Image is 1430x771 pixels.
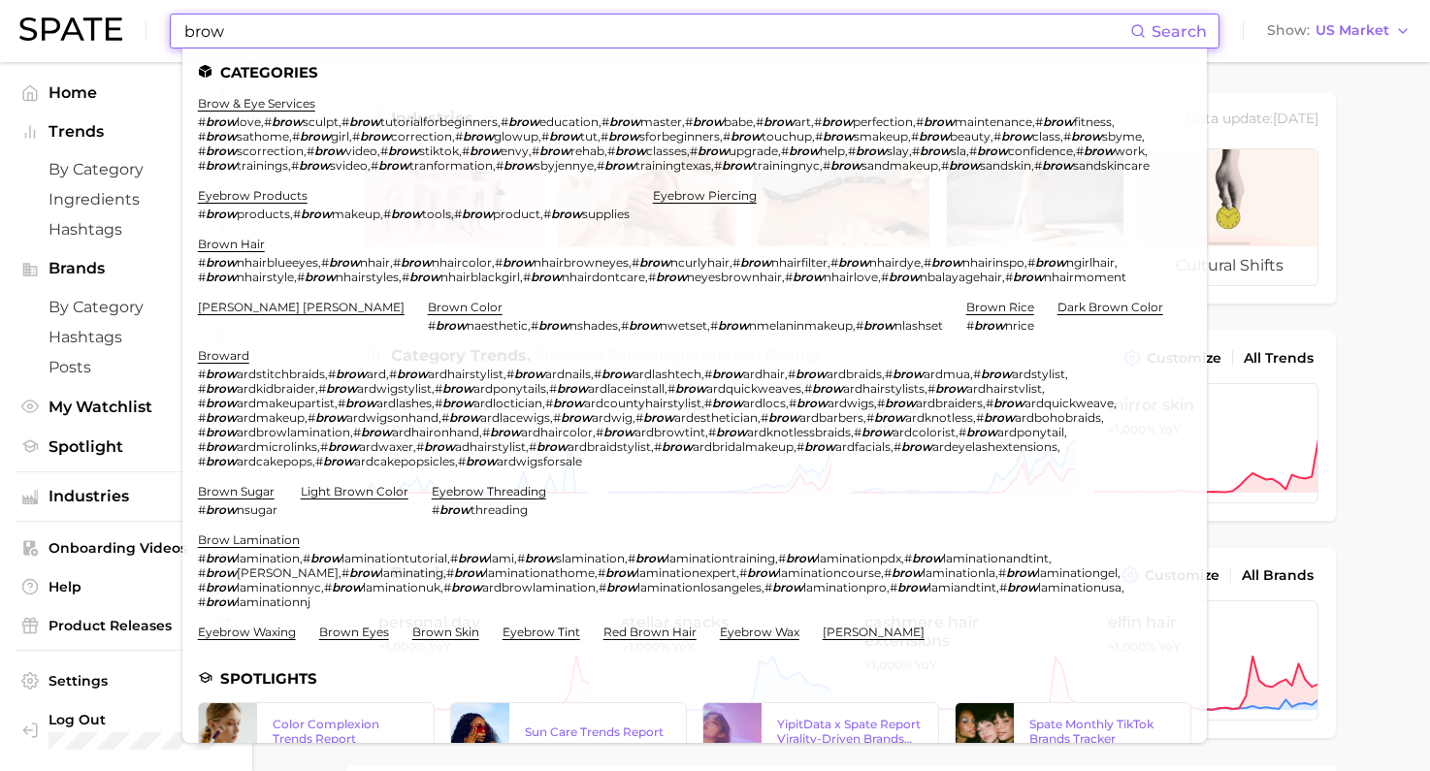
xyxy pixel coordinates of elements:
span: slay [887,144,909,158]
span: Hashtags [49,328,204,346]
span: # [723,129,731,144]
a: All Trends [1239,345,1318,371]
a: Onboarding Videos [16,533,237,562]
div: Sun Care Trends Report [525,724,670,739]
span: sculpt [303,114,339,129]
em: brow [409,270,440,284]
span: All Brands [1242,567,1314,584]
div: Data update: [DATE] [1186,107,1318,133]
span: education [539,114,599,129]
a: dark brown color [1057,300,1163,314]
span: naesthetic [467,318,528,333]
span: product [493,207,540,221]
a: Posts [16,352,237,382]
em: brow [503,255,534,270]
span: neyesbrownhair [687,270,782,284]
em: brow [789,144,820,158]
div: , , , , , , , , , , , , , , , , , , , , , , , , , , , , , , , , , , , , , , , , , , , , , , , , [198,367,1168,468]
span: # [198,207,206,221]
em: brow [401,255,432,270]
em: brow [504,158,535,173]
em: brow [538,318,569,333]
span: Show [1267,25,1310,36]
span: Trends [49,123,204,141]
span: ard [367,367,386,381]
span: envy [501,144,529,158]
span: # [455,129,463,144]
em: brow [378,158,409,173]
button: Brands [16,254,237,283]
a: broward [198,348,249,363]
span: # [969,144,977,158]
span: rehab [570,144,604,158]
span: trainings [237,158,288,173]
span: My Watchlist [49,398,204,416]
span: # [632,255,639,270]
em: brow [349,114,380,129]
span: fitness [1074,114,1112,129]
span: # [341,114,349,129]
span: # [454,207,462,221]
em: brow [301,207,332,221]
em: brow [1071,129,1102,144]
em: brow [397,367,428,381]
span: # [531,318,538,333]
span: # [830,255,838,270]
span: # [607,144,615,158]
span: touchup [762,129,812,144]
div: , , , , , , , , , , , , , , , , [198,255,1168,284]
em: brow [931,255,962,270]
em: brow [360,129,391,144]
em: brow [1042,158,1073,173]
a: by Category [16,292,237,322]
em: brow [1084,144,1115,158]
span: # [495,255,503,270]
em: brow [949,158,980,173]
span: class [1032,129,1060,144]
a: red brown hair [603,625,697,639]
span: classes [646,144,687,158]
span: # [785,270,793,284]
span: cultural shifts [1141,246,1317,285]
em: brow [1013,270,1044,284]
span: # [1034,158,1042,173]
span: stiktok [419,144,459,158]
em: brow [615,144,646,158]
span: nlashset [894,318,943,333]
span: glowup [494,129,538,144]
span: sandskin [980,158,1031,173]
span: nshades [569,318,618,333]
span: # [912,144,920,158]
em: brow [462,207,493,221]
span: maintenance [955,114,1032,129]
span: Help [49,578,204,595]
span: nrice [1005,318,1034,333]
em: brow [740,255,771,270]
em: brow [823,129,854,144]
a: eyebrow wax [720,625,799,639]
em: brow [470,144,501,158]
span: # [848,144,856,158]
em: brow [206,144,237,158]
span: help [820,144,845,158]
span: US Market [1316,25,1389,36]
span: ngirlhair [1066,255,1115,270]
a: brown eyes [319,625,389,639]
span: # [856,318,863,333]
span: makeup [332,207,380,221]
span: nhairbrowneyes [534,255,629,270]
em: brow [206,255,237,270]
span: sbyjennye [535,158,594,173]
span: # [690,144,698,158]
em: brow [329,255,360,270]
span: svideo [330,158,368,173]
span: # [1063,129,1071,144]
em: brow [1035,255,1066,270]
span: # [541,129,549,144]
a: brown color [428,300,503,314]
span: # [543,207,551,221]
em: brow [604,158,635,173]
span: supplies [582,207,630,221]
span: tutorialforbeginners [380,114,498,129]
span: # [264,114,272,129]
